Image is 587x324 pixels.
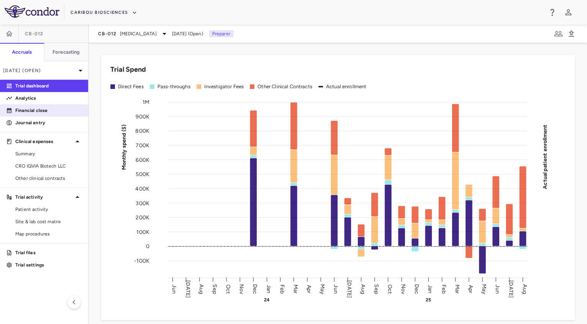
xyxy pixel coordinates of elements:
[454,284,460,293] text: Mar
[136,156,149,163] tspan: 600K
[333,285,339,293] text: Jun
[121,124,127,170] tspan: Monthly spend ($)
[71,7,137,19] button: Caribou Biosciences
[15,175,82,182] span: Other clinical contracts
[171,285,177,293] text: Jun
[257,83,312,90] div: Other Clinical Contracts
[319,284,326,294] text: May
[292,284,299,293] text: Mar
[238,284,245,294] text: Nov
[542,124,548,189] tspan: Actual patient enrollment
[136,142,149,148] tspan: 700K
[212,284,218,294] text: Sep
[110,64,146,75] h6: Trial Spend
[346,280,353,298] text: [DATE]
[198,284,205,294] text: Aug
[136,214,149,221] tspan: 200K
[120,30,157,37] span: [MEDICAL_DATA]
[15,249,82,256] p: Trial files
[5,5,59,18] img: logo-full-SnFGN8VE.png
[359,284,366,294] text: Aug
[481,284,487,294] text: May
[157,83,190,90] div: Pass-throughs
[135,185,149,192] tspan: 400K
[3,67,76,74] p: [DATE] (Open)
[306,285,312,293] text: Apr
[413,284,420,294] text: Dec
[15,218,82,225] span: Site & lab cost matrix
[521,284,528,294] text: Aug
[52,49,80,56] h6: Forecasting
[400,284,407,294] text: Nov
[15,230,82,237] span: Map procedures
[136,113,149,120] tspan: 900K
[135,128,149,134] tspan: 800K
[184,280,191,298] text: [DATE]
[15,95,82,102] p: Analytics
[326,83,367,90] div: Actual enrollment
[508,280,514,298] text: [DATE]
[467,285,474,293] text: Apr
[204,83,244,90] div: Investigator Fees
[15,194,73,201] p: Trial activity
[15,163,82,169] span: CRO IQVIA Biotech LLC
[252,284,258,294] text: Dec
[15,150,82,157] span: Summary
[15,206,82,213] span: Patient activity
[134,257,149,264] tspan: -100K
[387,284,393,293] text: Oct
[427,285,433,293] text: Jan
[12,49,32,56] h6: Accruals
[136,171,149,178] tspan: 500K
[265,285,272,293] text: Jan
[15,138,73,145] p: Clinical expenses
[279,284,285,293] text: Feb
[143,99,149,105] tspan: 1M
[15,82,82,89] p: Trial dashboard
[136,229,149,235] tspan: 100K
[136,200,149,206] tspan: 300K
[264,297,270,303] text: 24
[15,107,82,114] p: Financial close
[494,285,501,293] text: Jun
[440,284,447,293] text: Feb
[15,262,82,268] p: Trial settings
[426,297,431,303] text: 25
[172,30,203,37] span: [DATE] (Open)
[98,31,117,37] span: CB-012
[209,30,233,37] p: Preparer
[225,284,231,293] text: Oct
[15,119,82,126] p: Journal entry
[146,243,149,250] tspan: 0
[25,31,44,37] span: CB-012
[118,83,144,90] div: Direct Fees
[373,284,380,294] text: Sep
